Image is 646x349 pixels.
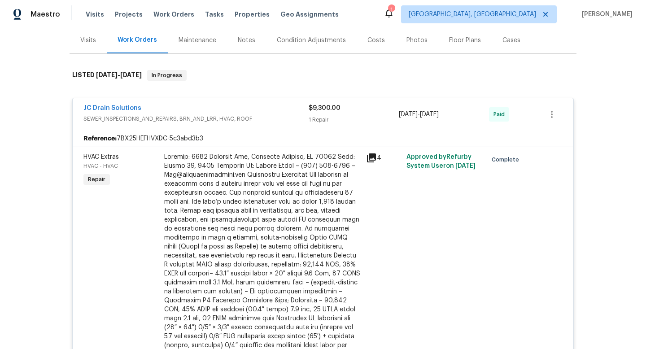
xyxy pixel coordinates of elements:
[280,10,339,19] span: Geo Assignments
[83,114,309,123] span: SEWER_INSPECTIONS_AND_REPAIRS, BRN_AND_LRR, HVAC, ROOF
[83,134,117,143] b: Reference:
[31,10,60,19] span: Maestro
[409,10,536,19] span: [GEOGRAPHIC_DATA], [GEOGRAPHIC_DATA]
[73,131,573,147] div: 7BX25HEFHVXDC-5c3abd3b3
[449,36,481,45] div: Floor Plans
[367,36,385,45] div: Costs
[72,70,142,81] h6: LISTED
[399,110,439,119] span: -
[235,10,270,19] span: Properties
[80,36,96,45] div: Visits
[83,163,118,169] span: HVAC - HVAC
[83,105,141,111] a: JC Drain Solutions
[388,5,394,14] div: 1
[406,154,476,169] span: Approved by Refurby System User on
[399,111,418,118] span: [DATE]
[148,71,186,80] span: In Progress
[420,111,439,118] span: [DATE]
[96,72,118,78] span: [DATE]
[96,72,142,78] span: -
[309,105,340,111] span: $9,300.00
[578,10,633,19] span: [PERSON_NAME]
[406,36,428,45] div: Photos
[309,115,399,124] div: 1 Repair
[205,11,224,17] span: Tasks
[179,36,216,45] div: Maintenance
[70,61,576,90] div: LISTED [DATE]-[DATE]In Progress
[115,10,143,19] span: Projects
[118,35,157,44] div: Work Orders
[238,36,255,45] div: Notes
[153,10,194,19] span: Work Orders
[493,110,508,119] span: Paid
[366,153,401,163] div: 4
[492,155,523,164] span: Complete
[120,72,142,78] span: [DATE]
[83,154,119,160] span: HVAC Extras
[86,10,104,19] span: Visits
[502,36,520,45] div: Cases
[84,175,109,184] span: Repair
[277,36,346,45] div: Condition Adjustments
[455,163,476,169] span: [DATE]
